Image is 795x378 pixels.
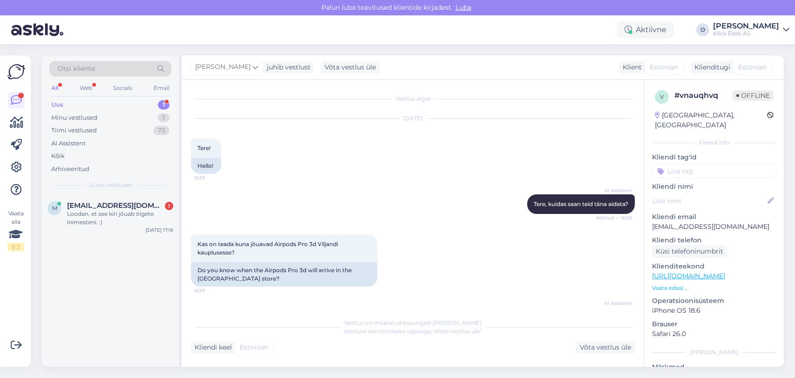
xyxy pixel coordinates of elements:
p: Safari 26.0 [652,329,776,339]
span: Otsi kliente [58,64,95,74]
div: Küsi telefoninumbrit [652,245,727,258]
div: Kõik [51,151,65,161]
div: 1 [165,202,173,210]
span: Vestluse ülevõtmiseks vajutage [344,328,482,335]
p: Märkmed [652,362,776,372]
div: Kliendi info [652,138,776,147]
div: Aktiivne [617,21,674,38]
div: Hello! [191,158,221,174]
p: iPhone OS 18.6 [652,306,776,316]
span: Offline [733,90,774,101]
div: AI Assistent [51,139,86,148]
span: mikknurga@gmail.com [67,201,164,210]
span: Kas on teada kuna jôuavad Airpods Pro 3d Viljandi kauplusesse? [197,241,340,256]
p: Kliendi nimi [652,182,776,192]
input: Lisa nimi [652,196,766,206]
div: [DATE] 17:16 [146,227,173,234]
div: Do you know when the Airpods Pro 3d will arrive in the [GEOGRAPHIC_DATA] store? [191,262,377,287]
i: „Võtke vestlus üle” [431,328,482,335]
div: Loodan, et see kiri jõuab õigete inimesteni. :) [67,210,173,227]
a: [URL][DOMAIN_NAME] [652,272,725,280]
p: [EMAIL_ADDRESS][DOMAIN_NAME] [652,222,776,232]
div: Email [152,82,171,94]
span: Nähtud ✓ 16:59 [596,214,632,221]
div: Uus [51,100,63,110]
div: [DATE] [191,114,635,123]
div: Võta vestlus üle [576,341,635,354]
span: Estonian [650,62,678,72]
span: AI Assistent [597,300,632,307]
span: 16:59 [194,174,229,181]
div: Minu vestlused [51,113,97,123]
p: Klienditeekond [652,261,776,271]
p: Brauser [652,319,776,329]
p: Kliendi telefon [652,235,776,245]
div: [PERSON_NAME] [713,22,779,30]
img: Askly Logo [7,63,25,81]
div: [PERSON_NAME] [652,348,776,357]
input: Lisa tag [652,164,776,178]
span: Tere, kuidas saan teid täna aidata? [534,200,628,207]
div: juhib vestlust [263,62,311,72]
div: Socials [111,82,134,94]
div: 1 [158,100,170,110]
span: Estonian [738,62,767,72]
div: Kliendi keel [191,343,232,352]
div: # vnauqhvq [674,90,733,101]
span: 16:59 [194,287,229,294]
a: [PERSON_NAME]Klick Eesti AS [713,22,789,37]
span: AI Assistent [597,187,632,194]
p: Kliendi tag'id [652,152,776,162]
div: Web [78,82,94,94]
span: Estonian [240,343,268,352]
span: Uued vestlused [89,181,132,189]
div: O [696,23,709,36]
span: [PERSON_NAME] [195,62,251,72]
p: Vaata edasi ... [652,284,776,292]
div: Vaata siia [7,209,24,251]
div: [GEOGRAPHIC_DATA], [GEOGRAPHIC_DATA] [655,110,767,130]
div: 73 [153,126,170,135]
div: Klienditugi [691,62,730,72]
span: Tere! [197,144,211,151]
div: Vestlus algas [191,95,635,103]
div: 1 [158,113,170,123]
p: Kliendi email [652,212,776,222]
div: Tiimi vestlused [51,126,97,135]
div: Arhiveeritud [51,165,89,174]
div: Klient [619,62,642,72]
span: Luba [453,3,474,12]
div: All [49,82,60,94]
p: Operatsioonisüsteem [652,296,776,306]
span: m [52,205,57,212]
div: Klick Eesti AS [713,30,779,37]
span: Vestlus on määratud kasutajale [PERSON_NAME] [344,319,482,326]
span: v [660,93,664,100]
div: Võta vestlus üle [321,61,380,74]
div: 1 / 3 [7,243,24,251]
